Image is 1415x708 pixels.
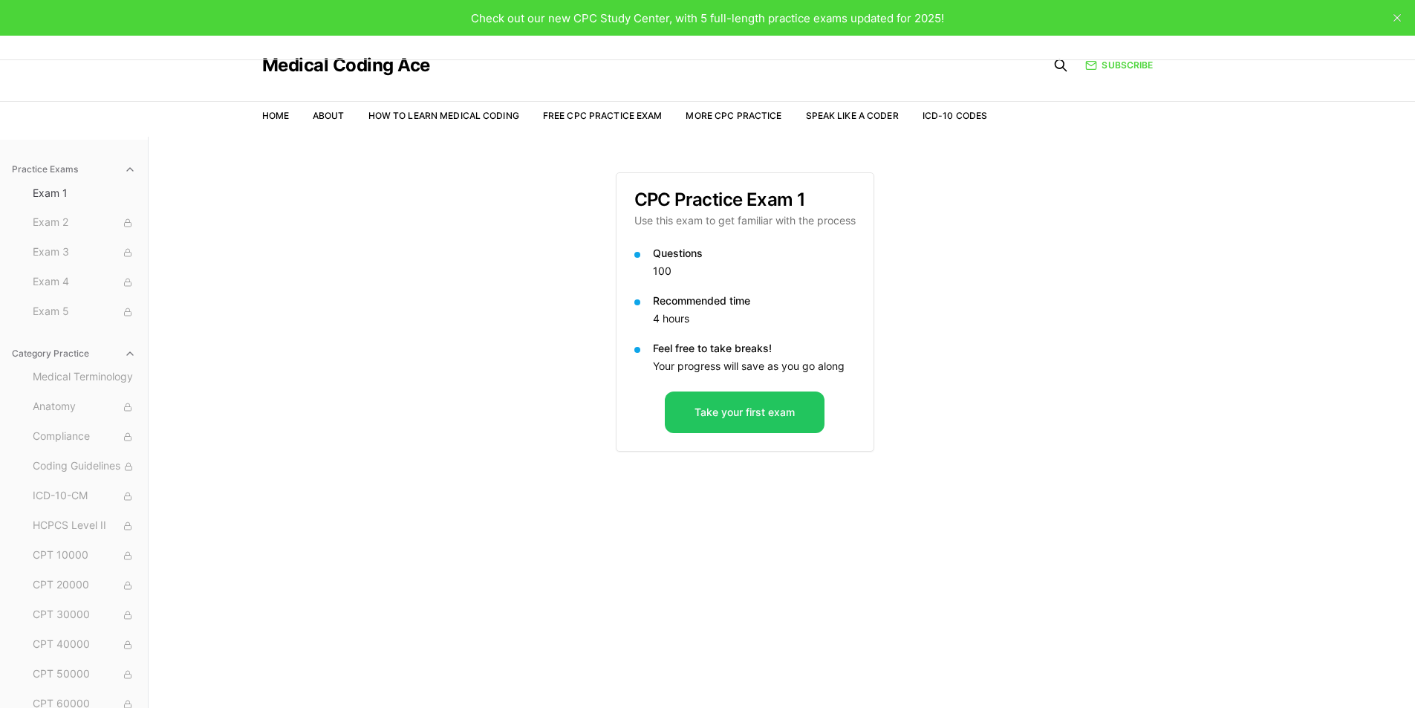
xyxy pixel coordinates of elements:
span: ICD-10-CM [33,488,136,504]
h3: CPC Practice Exam 1 [634,191,856,209]
button: Coding Guidelines [27,455,142,478]
button: Practice Exams [6,157,142,181]
a: Subscribe [1085,59,1153,72]
button: Category Practice [6,342,142,366]
span: CPT 20000 [33,577,136,594]
span: Anatomy [33,399,136,415]
a: How to Learn Medical Coding [368,110,519,121]
a: Home [262,110,289,121]
a: More CPC Practice [686,110,781,121]
span: HCPCS Level II [33,518,136,534]
button: CPT 30000 [27,603,142,627]
button: Take your first exam [665,392,824,433]
button: Anatomy [27,395,142,419]
p: 100 [653,264,856,279]
button: Exam 2 [27,211,142,235]
a: Medical Coding Ace [262,56,430,74]
span: CPT 10000 [33,548,136,564]
button: Medical Terminology [27,366,142,389]
button: Exam 3 [27,241,142,264]
span: Coding Guidelines [33,458,136,475]
a: ICD-10 Codes [923,110,987,121]
span: Exam 4 [33,274,136,290]
span: Exam 1 [33,186,136,201]
span: Exam 3 [33,244,136,261]
button: close [1385,6,1409,30]
span: Exam 2 [33,215,136,231]
a: Speak Like a Coder [806,110,899,121]
p: Your progress will save as you go along [653,359,856,374]
button: Exam 4 [27,270,142,294]
span: Compliance [33,429,136,445]
button: Exam 1 [27,181,142,205]
iframe: portal-trigger [1173,635,1415,708]
button: Exam 5 [27,300,142,324]
p: Feel free to take breaks! [653,341,856,356]
span: CPT 50000 [33,666,136,683]
a: Free CPC Practice Exam [543,110,663,121]
span: Medical Terminology [33,369,136,386]
p: Questions [653,246,856,261]
p: Use this exam to get familiar with the process [634,213,856,228]
span: CPT 40000 [33,637,136,653]
button: CPT 40000 [27,633,142,657]
button: CPT 20000 [27,574,142,597]
p: 4 hours [653,311,856,326]
button: HCPCS Level II [27,514,142,538]
button: Compliance [27,425,142,449]
button: CPT 50000 [27,663,142,686]
span: CPT 30000 [33,607,136,623]
button: ICD-10-CM [27,484,142,508]
p: Recommended time [653,293,856,308]
a: About [313,110,345,121]
span: Check out our new CPC Study Center, with 5 full-length practice exams updated for 2025! [471,11,944,25]
span: Exam 5 [33,304,136,320]
button: CPT 10000 [27,544,142,568]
